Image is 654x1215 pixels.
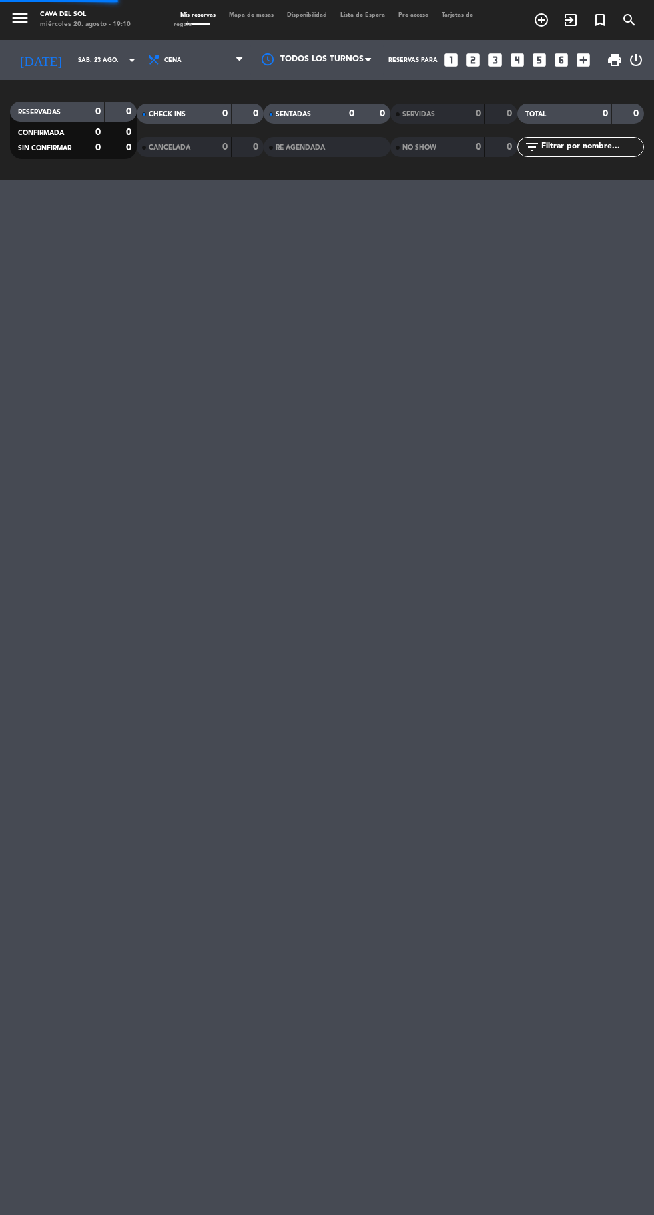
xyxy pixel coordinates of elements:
[553,51,570,69] i: looks_6
[149,111,186,118] span: CHECK INS
[563,12,579,28] i: exit_to_app
[464,51,482,69] i: looks_two
[18,109,61,116] span: RESERVADAS
[18,145,71,152] span: SIN CONFIRMAR
[126,143,134,152] strong: 0
[628,40,644,80] div: LOG OUT
[149,144,190,151] span: CANCELADA
[592,12,608,28] i: turned_in_not
[253,142,261,152] strong: 0
[507,142,515,152] strong: 0
[524,139,540,155] i: filter_list
[222,142,228,152] strong: 0
[575,51,592,69] i: add_box
[174,12,222,18] span: Mis reservas
[276,144,325,151] span: RE AGENDADA
[95,143,101,152] strong: 0
[253,109,261,118] strong: 0
[280,12,334,18] span: Disponibilidad
[392,12,435,18] span: Pre-acceso
[276,111,311,118] span: SENTADAS
[349,109,354,118] strong: 0
[40,10,131,20] div: Cava del Sol
[621,12,637,28] i: search
[603,109,608,118] strong: 0
[540,140,643,154] input: Filtrar por nombre...
[334,12,392,18] span: Lista de Espera
[607,52,623,68] span: print
[124,52,140,68] i: arrow_drop_down
[40,20,131,30] div: miércoles 20. agosto - 19:10
[525,111,546,118] span: TOTAL
[380,109,388,118] strong: 0
[126,107,134,116] strong: 0
[533,12,549,28] i: add_circle_outline
[10,8,30,31] button: menu
[476,109,481,118] strong: 0
[388,57,438,64] span: Reservas para
[10,8,30,28] i: menu
[95,128,101,137] strong: 0
[531,51,548,69] i: looks_5
[222,12,280,18] span: Mapa de mesas
[222,109,228,118] strong: 0
[402,144,436,151] span: NO SHOW
[10,47,71,73] i: [DATE]
[402,111,435,118] span: SERVIDAS
[507,109,515,118] strong: 0
[95,107,101,116] strong: 0
[509,51,526,69] i: looks_4
[164,57,182,64] span: Cena
[442,51,460,69] i: looks_one
[476,142,481,152] strong: 0
[486,51,504,69] i: looks_3
[18,130,64,136] span: CONFIRMADA
[628,52,644,68] i: power_settings_new
[633,109,641,118] strong: 0
[126,128,134,137] strong: 0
